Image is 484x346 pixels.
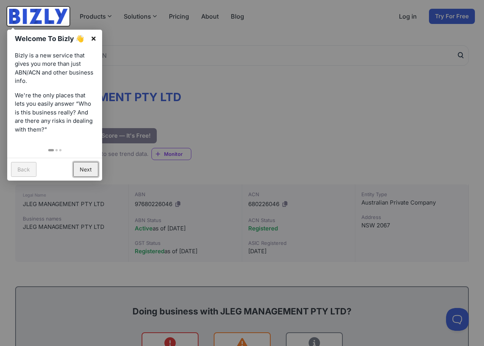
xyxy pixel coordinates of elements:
h1: Welcome To Bizly 👋 [15,33,87,44]
a: Next [73,162,98,177]
p: We're the only places that lets you easily answer “Who is this business really? And are there any... [15,91,95,134]
a: × [85,30,102,47]
a: Back [11,162,36,177]
p: Bizly is a new service that gives you more than just ABN/ACN and other business info. [15,51,95,86]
